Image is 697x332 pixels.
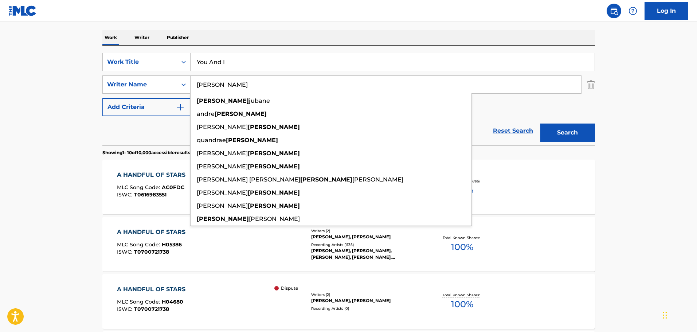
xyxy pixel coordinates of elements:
p: Writer [132,30,152,45]
img: Delete Criterion [587,75,595,94]
span: ISWC : [117,249,134,255]
strong: [PERSON_NAME] [197,215,249,222]
span: andre [197,110,215,117]
strong: [PERSON_NAME] [248,150,300,157]
strong: [PERSON_NAME] [300,176,352,183]
div: [PERSON_NAME], [PERSON_NAME], [PERSON_NAME], [PERSON_NAME], [PERSON_NAME] [311,247,421,261]
div: A HANDFUL OF STARS [117,285,189,294]
div: A HANDFUL OF STARS [117,171,189,179]
span: H05386 [162,241,182,248]
span: jubane [249,97,270,104]
a: Public Search [607,4,621,18]
span: MLC Song Code : [117,298,162,305]
button: Add Criteria [102,98,191,116]
p: Total Known Shares: [443,292,482,298]
span: MLC Song Code : [117,184,162,191]
span: [PERSON_NAME] [249,215,300,222]
div: Writers ( 2 ) [311,228,421,234]
form: Search Form [102,53,595,145]
span: MLC Song Code : [117,241,162,248]
p: Work [102,30,119,45]
p: Total Known Shares: [443,235,482,241]
button: Search [540,124,595,142]
div: Recording Artists ( 1135 ) [311,242,421,247]
span: ISWC : [117,306,134,312]
iframe: Chat Widget [661,297,697,332]
a: A HANDFUL OF STARSMLC Song Code:H05386ISWC:T0700721738Writers (2)[PERSON_NAME], [PERSON_NAME]Reco... [102,217,595,272]
strong: [PERSON_NAME] [226,137,278,144]
span: [PERSON_NAME] [197,202,248,209]
div: Recording Artists ( 0 ) [311,306,421,311]
span: AC0FDC [162,184,184,191]
div: Help [626,4,640,18]
div: Writers ( 2 ) [311,292,421,297]
strong: [PERSON_NAME] [248,202,300,209]
img: 9d2ae6d4665cec9f34b9.svg [176,103,185,112]
img: MLC Logo [9,5,37,16]
p: Publisher [165,30,191,45]
span: 100 % [451,241,473,254]
span: [PERSON_NAME] [197,189,248,196]
div: Writer Name [107,80,173,89]
span: H04680 [162,298,183,305]
span: ISWC : [117,191,134,198]
span: T0616983551 [134,191,167,198]
p: Dispute [281,285,298,292]
span: [PERSON_NAME] [197,163,248,170]
strong: [PERSON_NAME] [248,189,300,196]
span: [PERSON_NAME] [352,176,403,183]
span: [PERSON_NAME] [197,150,248,157]
strong: [PERSON_NAME] [248,163,300,170]
a: A HANDFUL OF STARSMLC Song Code:H04680ISWC:T0700721738 DisputeWriters (2)[PERSON_NAME], [PERSON_N... [102,274,595,329]
strong: [PERSON_NAME] [215,110,267,117]
strong: [PERSON_NAME] [197,97,249,104]
strong: [PERSON_NAME] [248,124,300,130]
p: Showing 1 - 10 of 10,000 accessible results (Total 2,656,299 ) [102,149,227,156]
span: quandrae [197,137,226,144]
span: T0700721738 [134,306,169,312]
a: A HANDFUL OF STARSMLC Song Code:AC0FDCISWC:T0616983551Writers (1)[PERSON_NAME] [PERSON_NAME]Recor... [102,160,595,214]
img: help [629,7,637,15]
div: A HANDFUL OF STARS [117,228,189,237]
span: T0700721738 [134,249,169,255]
a: Log In [645,2,688,20]
span: [PERSON_NAME] [PERSON_NAME] [197,176,300,183]
div: [PERSON_NAME], [PERSON_NAME] [311,297,421,304]
div: [PERSON_NAME], [PERSON_NAME] [311,234,421,240]
span: 100 % [451,298,473,311]
img: search [610,7,618,15]
div: Drag [663,304,667,326]
a: Reset Search [489,123,537,139]
span: [PERSON_NAME] [197,124,248,130]
div: Work Title [107,58,173,66]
